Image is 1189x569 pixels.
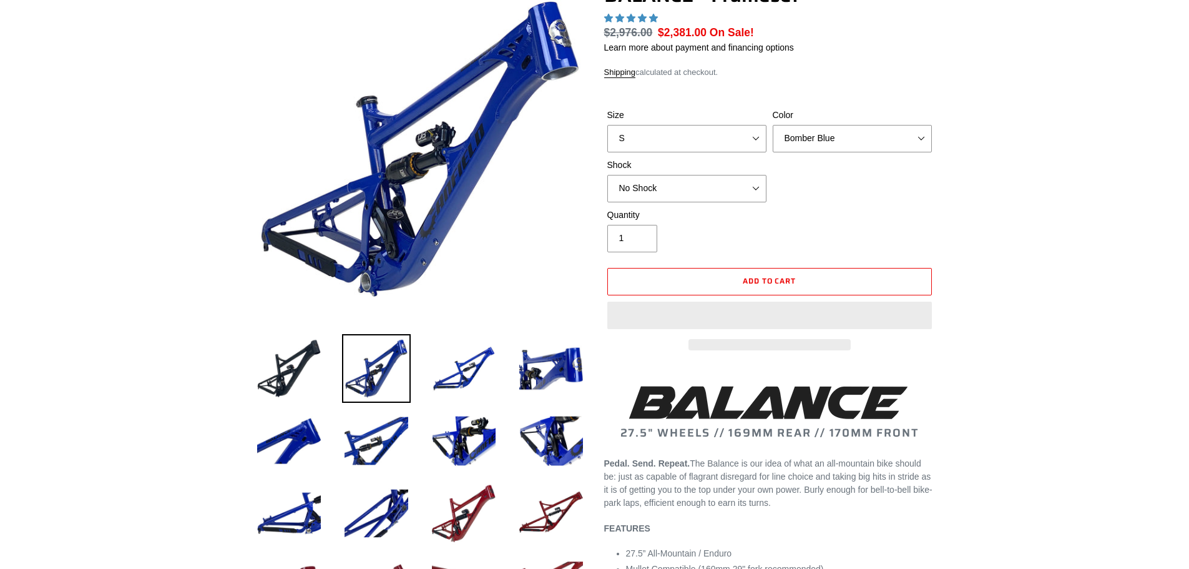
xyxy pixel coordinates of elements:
[604,458,690,468] b: Pedal. Send. Repeat.
[710,24,754,41] span: On Sale!
[255,479,323,548] img: Load image into Gallery viewer, BALANCE - Frameset
[342,479,411,548] img: Load image into Gallery viewer, BALANCE - Frameset
[517,407,585,475] img: Load image into Gallery viewer, BALANCE - Frameset
[255,334,323,403] img: Load image into Gallery viewer, BALANCE - Frameset
[607,159,766,172] label: Shock
[429,334,498,403] img: Load image into Gallery viewer, BALANCE - Frameset
[429,479,498,548] img: Load image into Gallery viewer, BALANCE - Frameset
[342,407,411,475] img: Load image into Gallery viewer, BALANCE - Frameset
[773,109,932,122] label: Color
[604,523,650,533] b: FEATURES
[429,407,498,475] img: Load image into Gallery viewer, BALANCE - Frameset
[607,209,766,222] label: Quantity
[626,548,732,558] span: 27.5” All-Mountain / Enduro
[604,382,935,440] h2: 27.5" WHEELS // 169MM REAR // 170MM FRONT
[604,42,794,52] a: Learn more about payment and financing options
[604,13,660,23] span: 5.00 stars
[607,109,766,122] label: Size
[607,268,932,295] button: Add to cart
[342,334,411,403] img: Load image into Gallery viewer, BALANCE - Frameset
[604,66,935,79] div: calculated at checkout.
[604,457,935,510] p: The Balance is our idea of what an all-mountain bike should be: just as capable of flagrant disre...
[604,67,636,78] a: Shipping
[255,407,323,475] img: Load image into Gallery viewer, BALANCE - Frameset
[604,26,653,39] s: $2,976.00
[517,334,585,403] img: Load image into Gallery viewer, BALANCE - Frameset
[517,479,585,548] img: Load image into Gallery viewer, BALANCE - Frameset
[743,275,796,287] span: Add to cart
[658,26,707,39] span: $2,381.00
